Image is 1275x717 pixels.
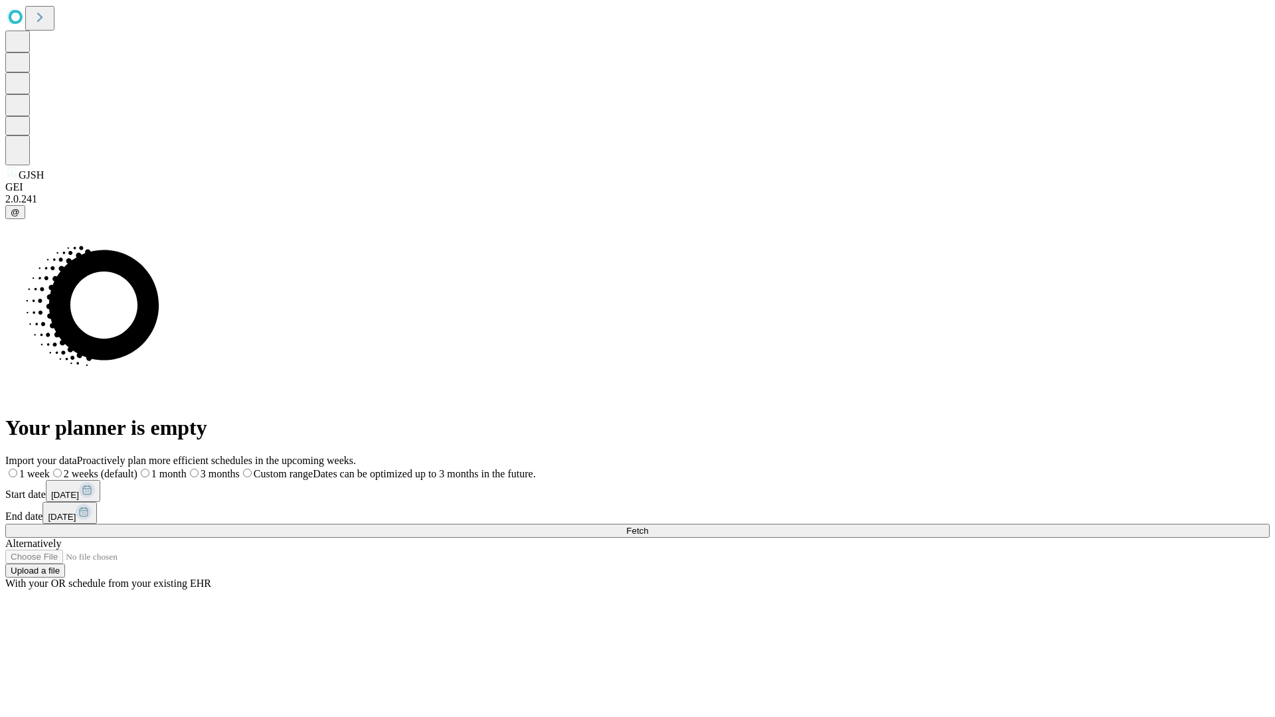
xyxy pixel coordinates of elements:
span: Custom range [254,468,313,479]
input: 1 month [141,469,149,477]
span: Alternatively [5,538,61,549]
div: End date [5,502,1270,524]
button: @ [5,205,25,219]
span: @ [11,207,20,217]
button: Upload a file [5,564,65,578]
span: 2 weeks (default) [64,468,137,479]
span: Dates can be optimized up to 3 months in the future. [313,468,535,479]
h1: Your planner is empty [5,416,1270,440]
input: 2 weeks (default) [53,469,62,477]
span: With your OR schedule from your existing EHR [5,578,211,589]
span: [DATE] [51,490,79,500]
div: Start date [5,480,1270,502]
div: GEI [5,181,1270,193]
button: [DATE] [46,480,100,502]
input: 1 week [9,469,17,477]
input: Custom rangeDates can be optimized up to 3 months in the future. [243,469,252,477]
button: Fetch [5,524,1270,538]
button: [DATE] [42,502,97,524]
span: 1 week [19,468,50,479]
span: GJSH [19,169,44,181]
span: Fetch [626,526,648,536]
span: Import your data [5,455,77,466]
span: Proactively plan more efficient schedules in the upcoming weeks. [77,455,356,466]
span: 1 month [151,468,187,479]
span: [DATE] [48,512,76,522]
div: 2.0.241 [5,193,1270,205]
span: 3 months [201,468,240,479]
input: 3 months [190,469,199,477]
